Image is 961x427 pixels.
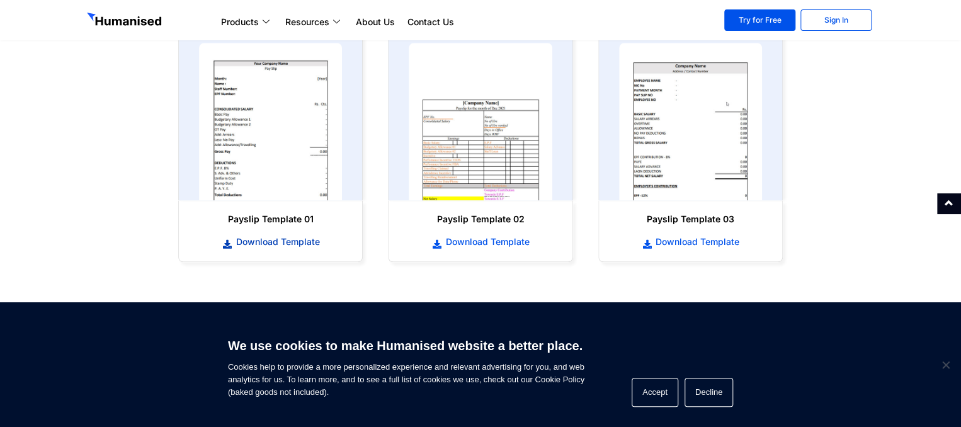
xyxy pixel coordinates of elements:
[350,14,401,30] a: About Us
[232,236,319,248] span: Download Template
[619,43,762,200] img: payslip template
[611,235,770,249] a: Download Template
[191,213,350,225] h6: Payslip Template 01
[401,213,559,225] h6: Payslip Template 02
[87,13,164,29] img: GetHumanised Logo
[191,235,350,249] a: Download Template
[401,14,460,30] a: Contact Us
[443,236,530,248] span: Download Template
[632,378,678,407] button: Accept
[611,213,770,225] h6: Payslip Template 03
[228,331,584,399] span: Cookies help to provide a more personalized experience and relevant advertising for you, and web ...
[215,14,279,30] a: Products
[652,236,739,248] span: Download Template
[685,378,733,407] button: Decline
[401,235,559,249] a: Download Template
[199,43,342,200] img: payslip template
[279,14,350,30] a: Resources
[724,9,795,31] a: Try for Free
[800,9,872,31] a: Sign In
[228,337,584,355] h6: We use cookies to make Humanised website a better place.
[939,358,952,371] span: Decline
[409,43,552,200] img: payslip template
